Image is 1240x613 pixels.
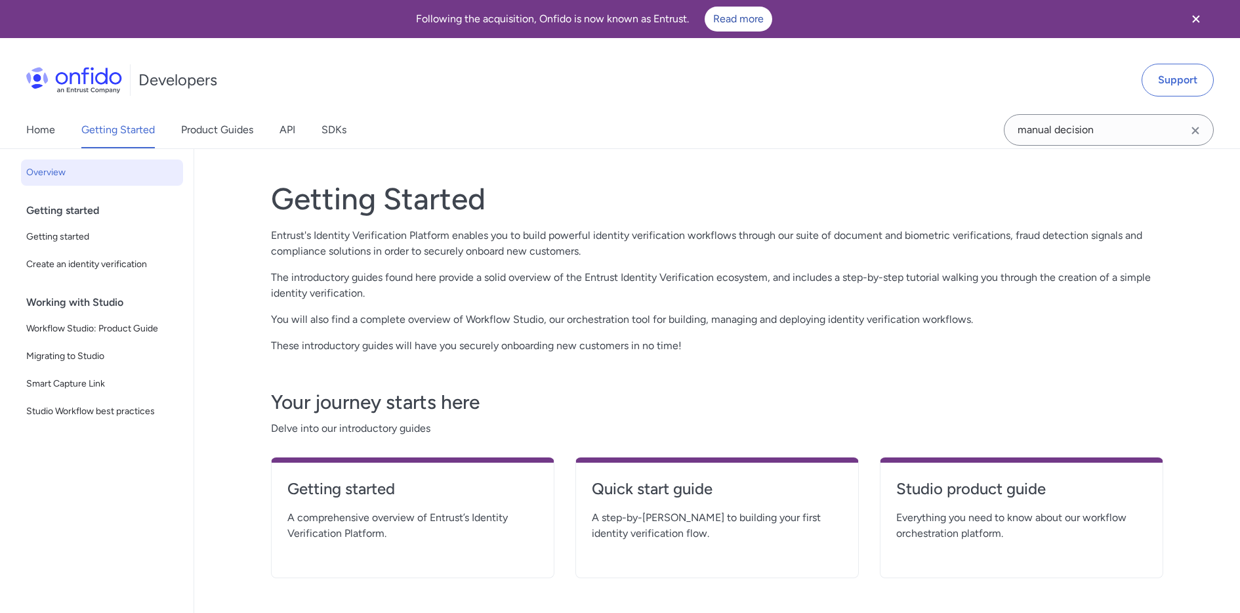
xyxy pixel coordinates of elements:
[705,7,772,32] a: Read more
[271,180,1163,217] h1: Getting Started
[16,7,1172,32] div: Following the acquisition, Onfido is now known as Entrust.
[21,343,183,370] a: Migrating to Studio
[26,376,178,392] span: Smart Capture Link
[26,289,188,316] div: Working with Studio
[26,257,178,272] span: Create an identity verification
[271,270,1163,301] p: The introductory guides found here provide a solid overview of the Entrust Identity Verification ...
[26,165,178,180] span: Overview
[26,112,55,148] a: Home
[321,112,346,148] a: SDKs
[287,478,538,510] a: Getting started
[271,312,1163,328] p: You will also find a complete overview of Workflow Studio, our orchestration tool for building, m...
[271,338,1163,354] p: These introductory guides will have you securely onboarding new customers in no time!
[26,229,178,245] span: Getting started
[592,478,842,499] h4: Quick start guide
[271,389,1163,415] h3: Your journey starts here
[287,478,538,499] h4: Getting started
[21,251,183,278] a: Create an identity verification
[181,112,253,148] a: Product Guides
[21,371,183,397] a: Smart Capture Link
[896,478,1147,499] h4: Studio product guide
[592,478,842,510] a: Quick start guide
[279,112,295,148] a: API
[21,224,183,250] a: Getting started
[21,398,183,425] a: Studio Workflow best practices
[271,228,1163,259] p: Entrust's Identity Verification Platform enables you to build powerful identity verification work...
[26,349,178,364] span: Migrating to Studio
[1142,64,1214,96] a: Support
[138,70,217,91] h1: Developers
[1172,3,1220,35] button: Close banner
[21,316,183,342] a: Workflow Studio: Product Guide
[1188,123,1203,138] svg: Clear search field button
[592,510,842,541] span: A step-by-[PERSON_NAME] to building your first identity verification flow.
[896,510,1147,541] span: Everything you need to know about our workflow orchestration platform.
[896,478,1147,510] a: Studio product guide
[1004,114,1214,146] input: Onfido search input field
[21,159,183,186] a: Overview
[81,112,155,148] a: Getting Started
[1188,11,1204,27] svg: Close banner
[26,321,178,337] span: Workflow Studio: Product Guide
[26,67,122,93] img: Onfido Logo
[287,510,538,541] span: A comprehensive overview of Entrust’s Identity Verification Platform.
[26,404,178,419] span: Studio Workflow best practices
[271,421,1163,436] span: Delve into our introductory guides
[26,198,188,224] div: Getting started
